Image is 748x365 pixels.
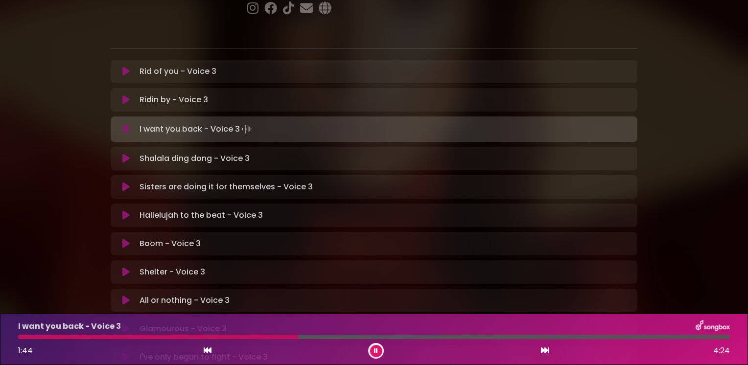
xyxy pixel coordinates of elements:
p: I want you back - Voice 3 [18,320,121,332]
p: Hallelujah to the beat - Voice 3 [140,209,263,221]
p: Shalala ding dong - Voice 3 [140,153,250,164]
p: Sisters are doing it for themselves - Voice 3 [140,181,313,193]
span: 4:24 [713,345,730,357]
p: Boom - Voice 3 [140,238,201,250]
p: All or nothing - Voice 3 [140,295,230,306]
img: waveform4.gif [240,122,254,136]
img: songbox-logo-white.png [696,320,730,333]
p: Ridin by - Voice 3 [140,94,208,106]
p: Rid of you - Voice 3 [140,66,216,77]
p: Shelter - Voice 3 [140,266,205,278]
span: 1:44 [18,345,33,356]
p: I want you back - Voice 3 [140,122,254,136]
